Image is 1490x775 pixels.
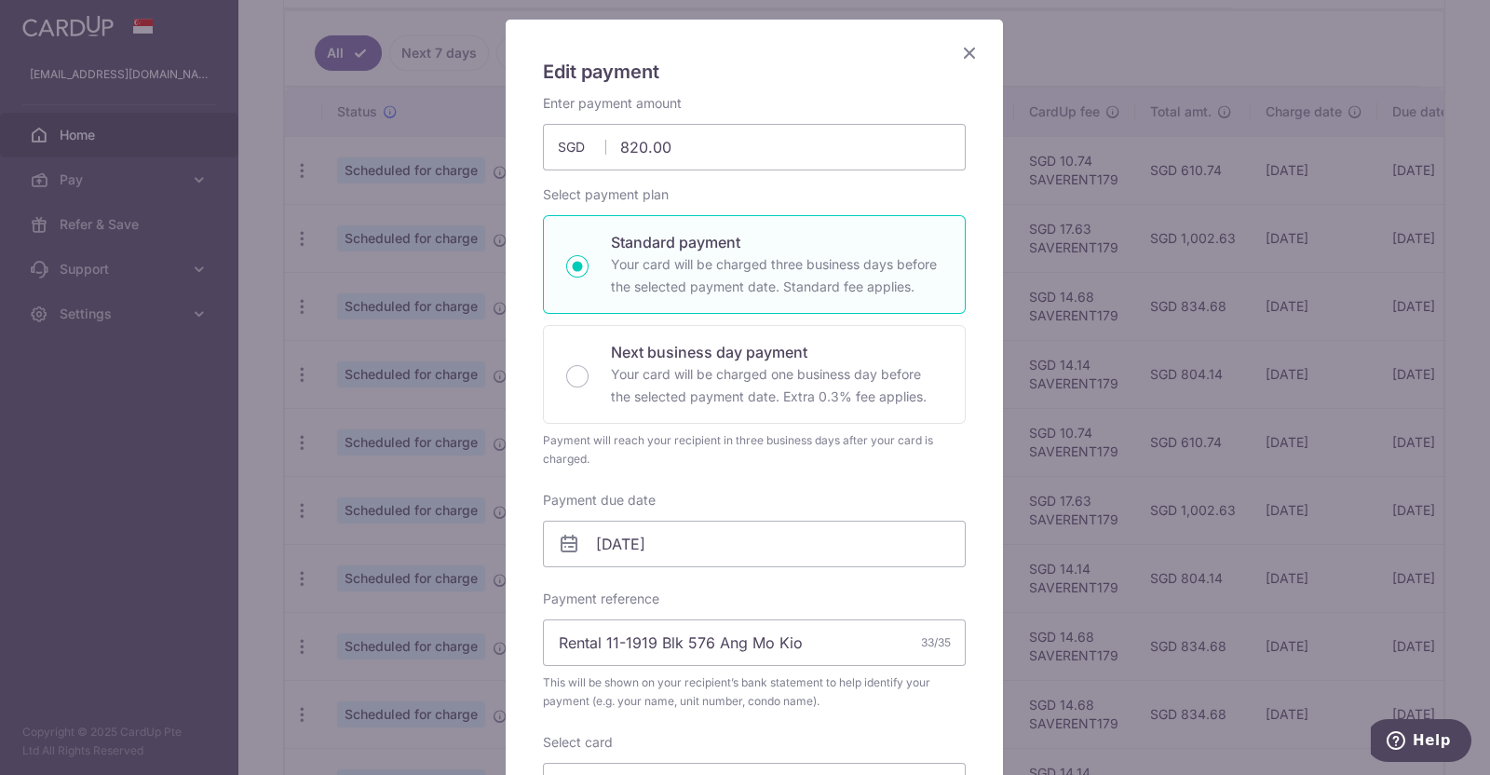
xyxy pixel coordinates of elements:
div: Payment will reach your recipient in three business days after your card is charged. [543,431,966,469]
label: Select payment plan [543,185,669,204]
input: 0.00 [543,124,966,170]
p: Next business day payment [611,341,942,363]
label: Payment due date [543,491,656,510]
p: Your card will be charged one business day before the selected payment date. Extra 0.3% fee applies. [611,363,942,408]
label: Enter payment amount [543,94,682,113]
span: This will be shown on your recipient’s bank statement to help identify your payment (e.g. your na... [543,673,966,711]
iframe: Opens a widget where you can find more information [1371,719,1471,766]
button: Close [958,42,981,64]
label: Payment reference [543,590,659,608]
span: SGD [558,138,606,156]
p: Standard payment [611,231,942,253]
input: DD / MM / YYYY [543,521,966,567]
label: Select card [543,733,613,752]
div: 33/35 [921,633,951,652]
h5: Edit payment [543,57,966,87]
p: Your card will be charged three business days before the selected payment date. Standard fee appl... [611,253,942,298]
